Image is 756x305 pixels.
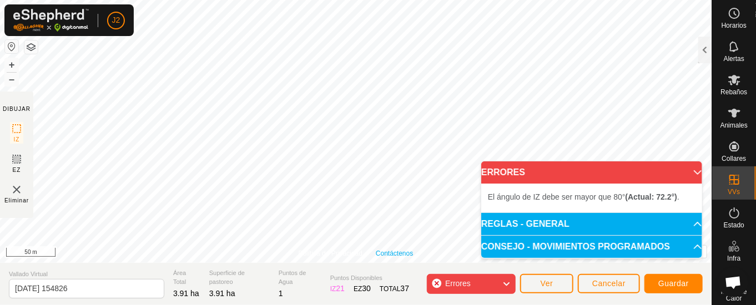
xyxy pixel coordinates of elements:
span: J2 [112,14,120,26]
span: Puntos de Agua [279,268,321,287]
span: Horarios [722,22,747,29]
img: VV [10,183,23,196]
span: Animales [720,122,748,129]
span: 30 [362,284,371,293]
a: Política de Privacidad [299,248,362,258]
b: (Actual: 72.2°) [626,192,678,201]
span: ERRORES [481,168,525,177]
button: Restablecer Mapa [5,40,18,53]
img: Logo Gallagher [13,9,89,32]
span: 1 [279,289,283,298]
span: Mapa de Calor [715,288,753,302]
span: 21 [336,284,345,293]
span: Puntos Disponibles [330,273,409,283]
button: Guardar [644,274,703,293]
p-accordion-header: REGLAS - GENERAL [481,213,702,235]
div: TOTAL [380,283,409,294]
span: Infra [727,255,740,262]
span: IZ [14,135,20,144]
button: Ver [520,274,573,293]
button: + [5,58,18,72]
p-accordion-header: CONSEJO - MOVIMIENTOS PROGRAMADOS [481,236,702,258]
div: DIBUJAR [3,105,31,113]
span: Collares [722,155,746,162]
span: Errores [445,279,471,288]
span: Área Total [173,268,200,287]
span: Superficie de pastoreo [209,268,270,287]
span: VVs [728,189,740,195]
span: CONSEJO - MOVIMIENTOS PROGRAMADOS [481,242,670,251]
span: Ver [541,279,553,288]
span: Vallado Virtual [9,270,164,279]
span: REGLAS - GENERAL [481,220,569,228]
a: Contáctenos [376,248,413,258]
div: IZ [330,283,345,294]
div: Chat abierto [718,267,748,297]
span: 37 [401,284,410,293]
span: 3.91 ha [209,289,235,298]
span: 3.91 ha [173,289,199,298]
span: Cancelar [592,279,626,288]
span: Guardar [658,279,689,288]
div: EZ [354,283,371,294]
span: Rebaños [720,89,747,95]
button: Capas del Mapa [24,40,38,54]
p-accordion-content: ERRORES [481,184,702,212]
button: Cancelar [578,274,640,293]
span: Eliminar [4,196,29,205]
span: EZ [13,166,21,174]
span: Alertas [724,55,744,62]
button: – [5,73,18,86]
p-accordion-header: ERRORES [481,161,702,184]
span: El ángulo de IZ debe ser mayor que 80° . [488,192,679,201]
span: Estado [724,222,744,228]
